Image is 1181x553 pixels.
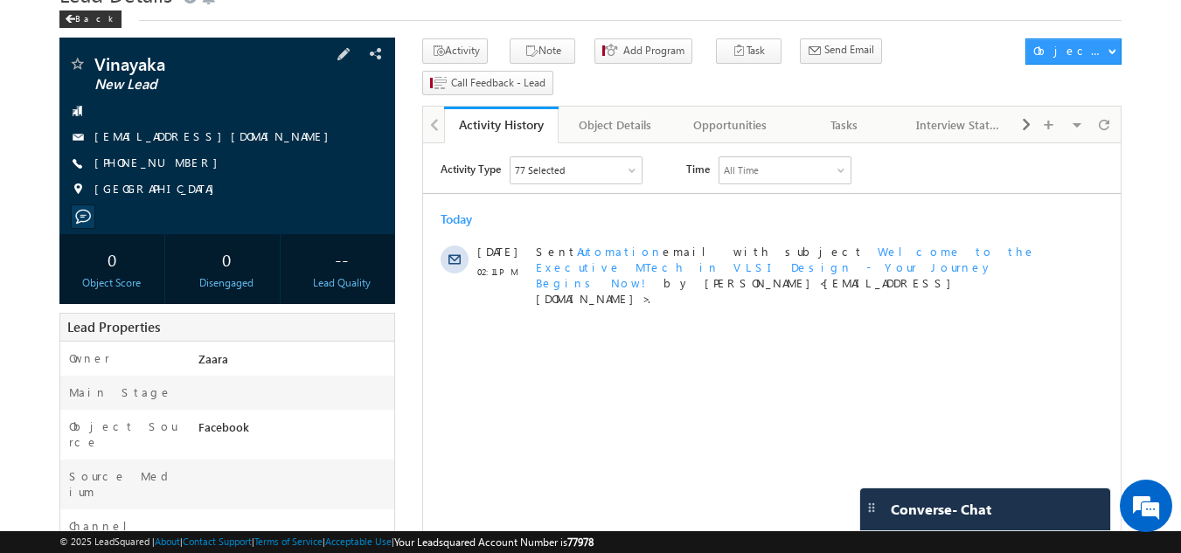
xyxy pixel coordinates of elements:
[394,536,594,549] span: Your Leadsquared Account Number is
[198,351,228,366] span: Zaara
[457,116,545,133] div: Activity History
[69,518,141,534] label: Channel
[69,418,182,450] label: Object Source
[94,155,226,172] span: [PHONE_NUMBER]
[59,10,130,24] a: Back
[1025,38,1122,65] button: Object Actions
[64,275,161,291] div: Object Score
[891,501,991,517] span: Converse - Chat
[178,243,275,275] div: 0
[916,114,1001,135] div: Interview Status
[422,71,553,96] button: Call Feedback - Lead
[800,38,882,64] button: Send Email
[178,275,275,291] div: Disengaged
[293,243,390,275] div: --
[263,13,287,39] span: Time
[573,114,657,135] div: Object Details
[802,114,886,135] div: Tasks
[64,243,161,275] div: 0
[183,536,252,547] a: Contact Support
[301,19,336,35] div: All Time
[113,100,613,147] span: Welcome to the Executive MTech in VLSI Design - Your Journey Begins Now!
[17,13,78,39] span: Activity Type
[69,384,172,400] label: Main Stage
[194,418,395,443] div: Facebook
[293,275,390,291] div: Lead Quality
[94,181,223,198] span: [GEOGRAPHIC_DATA]
[113,100,441,115] span: Sent email with subject
[559,107,673,143] a: Object Details
[451,75,545,91] span: Call Feedback - Lead
[254,536,323,547] a: Terms of Service
[67,318,160,335] span: Lead Properties
[824,42,874,58] span: Send Email
[154,100,240,115] span: Automation
[54,121,107,136] span: 02:11 PM
[444,107,559,143] a: Activity History
[510,38,575,64] button: Note
[94,128,337,143] a: [EMAIL_ADDRESS][DOMAIN_NAME]
[94,55,302,73] span: Vinayaka
[594,38,692,64] button: Add Program
[69,468,182,500] label: Source Medium
[902,107,1017,143] a: Interview Status
[325,536,392,547] a: Acceptable Use
[687,114,772,135] div: Opportunities
[567,536,594,549] span: 77978
[69,350,110,366] label: Owner
[92,19,142,35] div: 77 Selected
[673,107,788,143] a: Opportunities
[59,10,122,28] div: Back
[1033,43,1108,59] div: Object Actions
[94,76,302,93] span: New Lead
[59,534,594,550] span: © 2025 LeadSquared | | | | |
[623,43,684,59] span: Add Program
[716,38,782,64] button: Task
[865,501,879,515] img: carter-drag
[87,14,219,40] div: Sales Activity,Program,Email Bounced,Email Link Clicked,Email Marked Spam & 72 more..
[788,107,902,143] a: Tasks
[54,100,94,116] span: [DATE]
[422,38,488,64] button: Activity
[17,68,74,84] div: Today
[155,536,180,547] a: About
[113,100,623,162] div: by [PERSON_NAME]<[EMAIL_ADDRESS][DOMAIN_NAME]>.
